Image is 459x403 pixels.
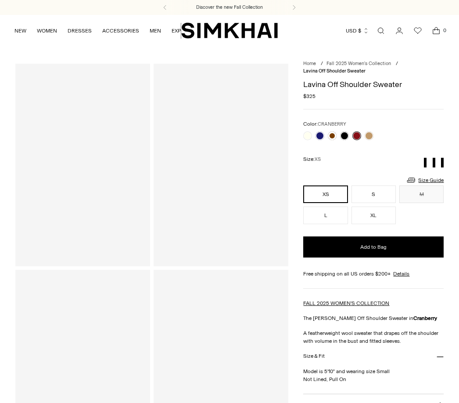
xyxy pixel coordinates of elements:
[150,21,161,40] a: MEN
[372,22,390,40] a: Open search modal
[399,185,444,203] button: M
[303,92,316,100] span: $325
[303,300,389,306] a: FALL 2025 WOMEN'S COLLECTION
[318,121,346,127] span: CRANBERRY
[393,270,409,278] a: Details
[14,21,26,40] a: NEW
[68,21,92,40] a: DRESSES
[303,155,321,163] label: Size:
[303,185,348,203] button: XS
[37,21,57,40] a: WOMEN
[396,60,398,68] div: /
[351,185,396,203] button: S
[303,120,346,128] label: Color:
[303,68,366,74] span: Lavina Off Shoulder Sweater
[346,21,369,40] button: USD $
[15,64,150,266] a: Lavina Off Shoulder Sweater
[441,26,448,34] span: 0
[409,22,427,40] a: Wishlist
[303,207,348,224] button: L
[303,80,444,88] h1: Lavina Off Shoulder Sweater
[303,367,444,383] p: Model is 5'10" and wearing size Small Not Lined, Pull On
[303,329,444,345] p: A featherweight wool sweater that drapes off the shoulder with volume in the bust and fitted slee...
[196,4,263,11] a: Discover the new Fall Collection
[360,243,387,251] span: Add to Bag
[303,270,444,278] div: Free shipping on all US orders $200+
[391,22,408,40] a: Go to the account page
[303,236,444,258] button: Add to Bag
[303,345,444,367] button: Size & Fit
[413,315,437,321] strong: Cranberry
[321,60,323,68] div: /
[181,22,278,39] a: SIMKHAI
[427,22,445,40] a: Open cart modal
[172,21,194,40] a: EXPLORE
[102,21,139,40] a: ACCESSORIES
[315,156,321,162] span: XS
[406,174,444,185] a: Size Guide
[303,353,324,359] h3: Size & Fit
[154,64,288,266] a: Lavina Off Shoulder Sweater
[326,61,391,66] a: Fall 2025 Women's Collection
[351,207,396,224] button: XL
[303,61,316,66] a: Home
[303,314,444,322] p: The [PERSON_NAME] Off Shoulder Sweater in
[303,60,444,75] nav: breadcrumbs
